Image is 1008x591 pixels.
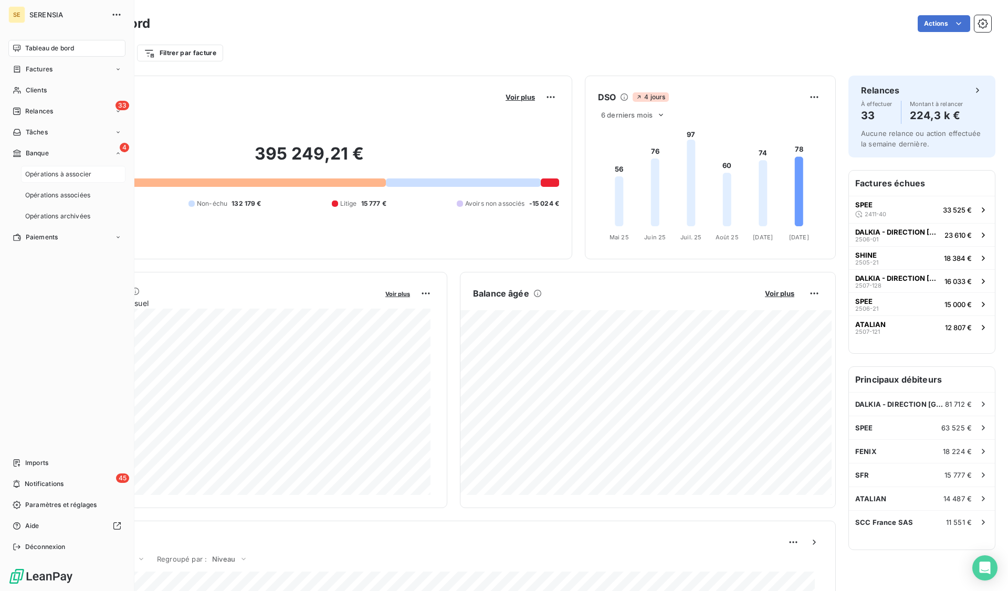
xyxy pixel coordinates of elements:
span: 132 179 € [232,199,261,208]
span: 2507-128 [855,282,881,289]
span: DALKIA - DIRECTION [GEOGRAPHIC_DATA] (30446) [855,274,940,282]
span: 16 033 € [944,277,972,286]
span: 18 224 € [943,447,972,456]
span: 4 [120,143,129,152]
tspan: Juin 25 [644,234,666,241]
button: DALKIA - DIRECTION [GEOGRAPHIC_DATA] (30446)2506-0123 610 € [849,223,995,246]
span: 63 525 € [941,424,972,432]
span: 4 jours [633,92,668,102]
span: Chiffre d'affaires mensuel [59,298,378,309]
div: SE [8,6,25,23]
span: SERENSIA [29,10,105,19]
span: Niveau [212,555,235,563]
span: Imports [25,458,48,468]
span: 12 807 € [945,323,972,332]
span: 45 [116,473,129,483]
button: SPEE2411-4033 525 € [849,196,995,223]
button: ATALIAN2507-12112 807 € [849,315,995,339]
span: Notifications [25,479,64,489]
tspan: Août 25 [716,234,739,241]
span: SPEE [855,200,873,209]
span: 81 712 € [945,400,972,408]
span: Aucune relance ou action effectuée la semaine dernière. [861,129,981,148]
span: Opérations à associer [25,170,91,179]
span: SFR [855,471,869,479]
span: Factures [26,65,52,74]
span: 2411-40 [865,211,886,217]
button: DALKIA - DIRECTION [GEOGRAPHIC_DATA] (30446)2507-12816 033 € [849,269,995,292]
h2: 395 249,21 € [59,143,559,175]
img: Logo LeanPay [8,568,73,585]
span: Relances [25,107,53,116]
h4: 224,3 k € [910,107,963,124]
span: SPEE [855,297,873,305]
span: 15 777 € [944,471,972,479]
span: 33 525 € [943,206,972,214]
span: Montant à relancer [910,101,963,107]
span: À effectuer [861,101,892,107]
span: 18 384 € [944,254,972,262]
span: 2506-01 [855,236,878,242]
span: Regroupé par : [157,555,207,563]
tspan: Mai 25 [610,234,629,241]
span: Voir plus [765,289,794,298]
span: ATALIAN [855,320,886,329]
span: Banque [26,149,49,158]
span: SPEE [855,424,873,432]
span: Tableau de bord [25,44,74,53]
span: Opérations archivées [25,212,90,221]
span: 15 777 € [361,199,386,208]
button: Voir plus [382,289,413,298]
span: 6 derniers mois [601,111,653,119]
span: DALKIA - DIRECTION [GEOGRAPHIC_DATA] (30446) [855,400,945,408]
span: 2506-21 [855,305,878,312]
span: Litige [340,199,357,208]
span: 14 487 € [943,494,972,503]
span: Voir plus [385,290,410,298]
span: Paramètres et réglages [25,500,97,510]
span: -15 024 € [529,199,559,208]
h6: Relances [861,84,899,97]
h6: Principaux débiteurs [849,367,995,392]
span: Opérations associées [25,191,90,200]
span: Non-échu [197,199,227,208]
span: 33 [115,101,129,110]
span: FENIX [855,447,877,456]
span: Clients [26,86,47,95]
span: DALKIA - DIRECTION [GEOGRAPHIC_DATA] (30446) [855,228,940,236]
span: ATALIAN [855,494,886,503]
tspan: Juil. 25 [680,234,701,241]
a: Aide [8,518,125,534]
span: Aide [25,521,39,531]
span: Avoirs non associés [465,199,525,208]
span: Déconnexion [25,542,66,552]
div: Open Intercom Messenger [972,555,997,581]
span: 15 000 € [944,300,972,309]
span: 2507-121 [855,329,880,335]
span: SCC France SAS [855,518,913,526]
button: Actions [918,15,970,32]
span: Voir plus [506,93,535,101]
span: Tâches [26,128,48,137]
h6: DSO [598,91,616,103]
button: SPEE2506-2115 000 € [849,292,995,315]
span: 2505-21 [855,259,878,266]
tspan: [DATE] [753,234,773,241]
span: 23 610 € [944,231,972,239]
span: 11 551 € [946,518,972,526]
button: Voir plus [502,92,538,102]
button: Filtrer par facture [137,45,223,61]
tspan: [DATE] [789,234,809,241]
h6: Factures échues [849,171,995,196]
span: SHINE [855,251,877,259]
button: Voir plus [762,289,797,298]
span: Paiements [26,233,58,242]
button: SHINE2505-2118 384 € [849,246,995,269]
h4: 33 [861,107,892,124]
h6: Balance âgée [473,287,529,300]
